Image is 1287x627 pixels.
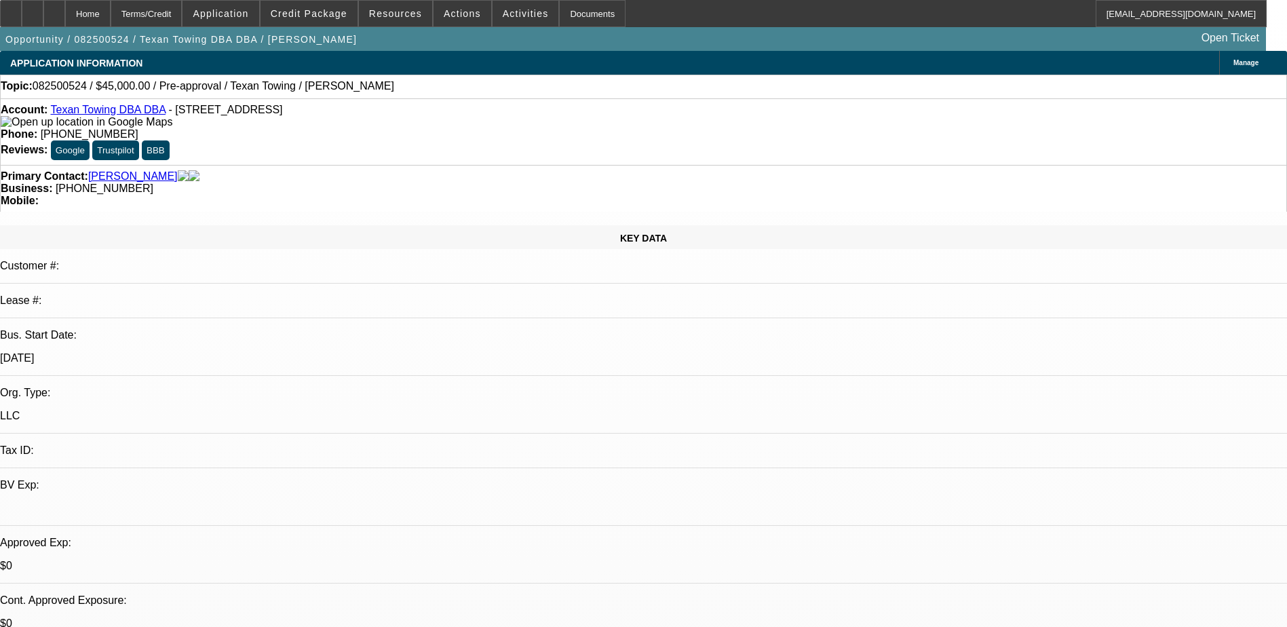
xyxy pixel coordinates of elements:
span: Resources [369,8,422,19]
strong: Account: [1,104,47,115]
span: APPLICATION INFORMATION [10,58,142,69]
span: Activities [503,8,549,19]
button: Activities [493,1,559,26]
strong: Reviews: [1,144,47,155]
strong: Mobile: [1,195,39,206]
strong: Primary Contact: [1,170,88,183]
span: 082500524 / $45,000.00 / Pre-approval / Texan Towing / [PERSON_NAME] [33,80,394,92]
button: Trustpilot [92,140,138,160]
a: View Google Maps [1,116,172,128]
button: BBB [142,140,170,160]
button: Credit Package [261,1,358,26]
img: linkedin-icon.png [189,170,199,183]
span: - [STREET_ADDRESS] [169,104,283,115]
button: Application [183,1,258,26]
span: Manage [1233,59,1259,66]
strong: Phone: [1,128,37,140]
span: [PHONE_NUMBER] [56,183,153,194]
span: Actions [444,8,481,19]
img: Open up location in Google Maps [1,116,172,128]
a: Open Ticket [1196,26,1265,50]
span: KEY DATA [620,233,667,244]
span: [PHONE_NUMBER] [41,128,138,140]
img: facebook-icon.png [178,170,189,183]
a: [PERSON_NAME] [88,170,178,183]
a: Texan Towing DBA DBA [50,104,166,115]
span: Credit Package [271,8,347,19]
span: Application [193,8,248,19]
strong: Business: [1,183,52,194]
button: Resources [359,1,432,26]
span: Opportunity / 082500524 / Texan Towing DBA DBA / [PERSON_NAME] [5,34,357,45]
strong: Topic: [1,80,33,92]
button: Actions [434,1,491,26]
button: Google [51,140,90,160]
